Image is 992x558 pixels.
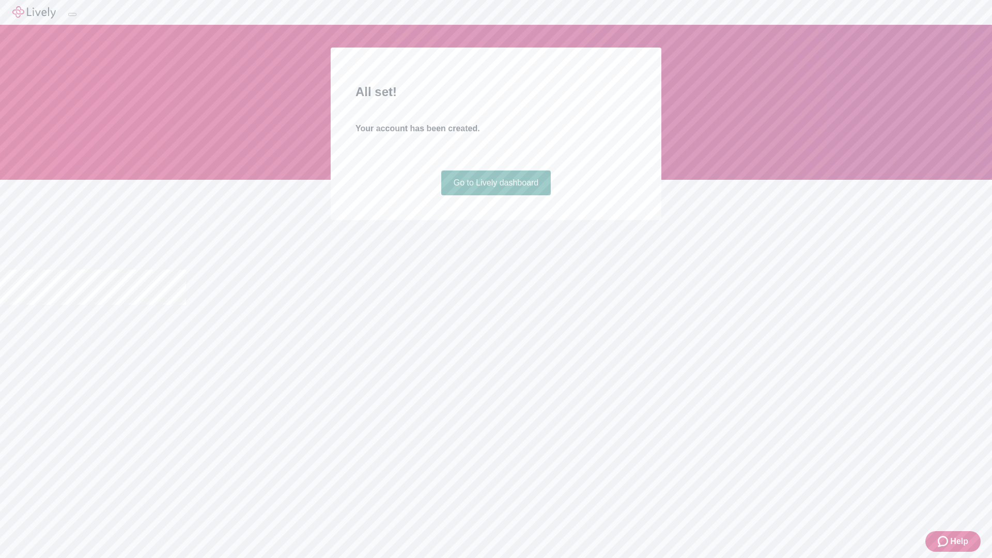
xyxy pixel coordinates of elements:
[938,535,950,548] svg: Zendesk support icon
[68,13,76,16] button: Log out
[441,171,551,195] a: Go to Lively dashboard
[355,122,637,135] h4: Your account has been created.
[12,6,56,19] img: Lively
[355,83,637,101] h2: All set!
[950,535,968,548] span: Help
[925,531,981,552] button: Zendesk support iconHelp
